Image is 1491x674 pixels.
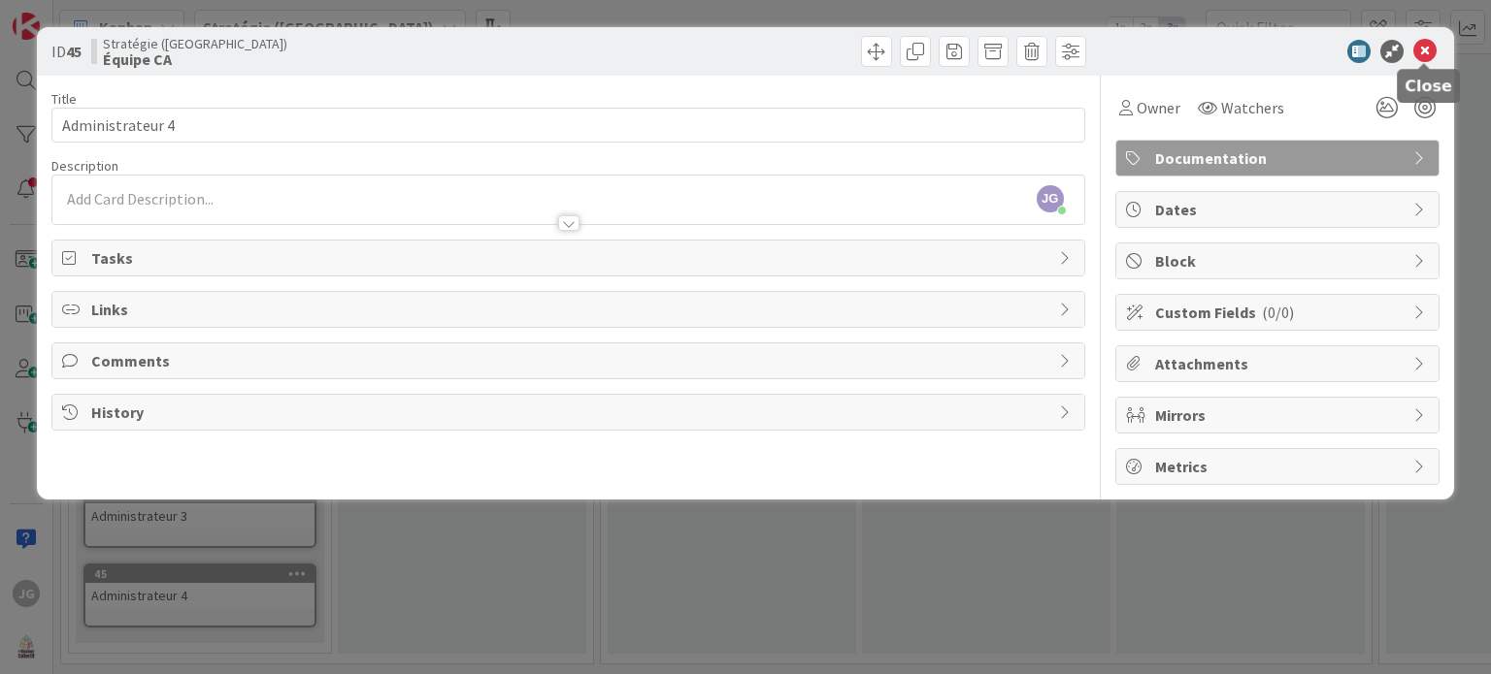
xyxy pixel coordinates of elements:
[51,108,1084,143] input: type card name here...
[51,157,118,175] span: Description
[1155,352,1404,375] span: Attachments
[1155,301,1404,324] span: Custom Fields
[51,90,77,108] label: Title
[1262,303,1294,322] span: ( 0/0 )
[1137,96,1180,119] span: Owner
[1405,77,1452,95] h5: Close
[103,36,287,51] span: Stratégie ([GEOGRAPHIC_DATA])
[1155,198,1404,221] span: Dates
[91,349,1048,372] span: Comments
[1037,185,1064,212] span: JG
[51,40,82,63] span: ID
[103,51,287,67] b: Équipe CA
[1155,146,1404,170] span: Documentation
[1155,249,1404,273] span: Block
[66,42,82,61] b: 45
[1155,403,1404,427] span: Mirrors
[1221,96,1284,119] span: Watchers
[1155,455,1404,478] span: Metrics
[91,246,1048,270] span: Tasks
[91,298,1048,321] span: Links
[91,401,1048,424] span: History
